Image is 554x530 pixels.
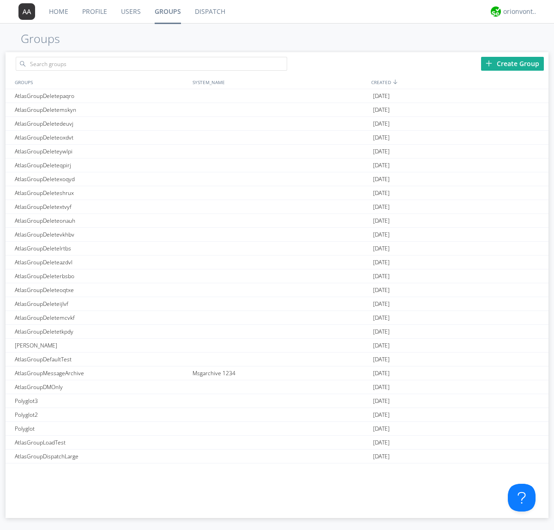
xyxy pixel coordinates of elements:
span: [DATE] [373,256,390,269]
span: [DATE] [373,117,390,131]
span: [DATE] [373,325,390,339]
span: [DATE] [373,186,390,200]
a: AtlasGroupDeleteazdvl[DATE] [6,256,548,269]
div: AtlasGroupDeleteoqtxe [12,283,190,297]
div: AtlasGroupDeleteqpirj [12,158,190,172]
span: [DATE] [373,200,390,214]
span: [DATE] [373,394,390,408]
a: AtlasGroupDeleteoqtxe[DATE] [6,283,548,297]
a: AtlasGroupDeletemcvkf[DATE] [6,311,548,325]
span: [DATE] [373,228,390,242]
span: [DATE] [373,89,390,103]
a: AtlasGroupDeleteshrux[DATE] [6,186,548,200]
div: AtlasGroupMessageArchive [12,366,190,380]
div: AtlasGroupDeleterbsbo [12,269,190,283]
div: Polyglot [12,422,190,435]
div: SYSTEM_NAME [190,75,369,89]
span: [DATE] [373,408,390,422]
a: AtlasGroupDeletextvyf[DATE] [6,200,548,214]
div: Msgarchive 1234 [190,366,371,380]
span: [DATE] [373,145,390,158]
span: [DATE] [373,283,390,297]
a: AtlasGroupDeletelrtbs[DATE] [6,242,548,256]
div: AtlasGroupDeletemcvkf [12,311,190,324]
div: GROUPS [12,75,188,89]
a: AtlasGroupDeleteqpirj[DATE] [6,158,548,172]
span: [DATE] [373,436,390,450]
a: AtlasGroupDispatchLarge[DATE] [6,450,548,463]
div: AtlasGroupDeletexoqyd [12,172,190,186]
div: AtlasGroupDeletextvyf [12,200,190,213]
img: 29d36aed6fa347d5a1537e7736e6aa13 [491,6,501,17]
span: [DATE] [373,463,390,477]
a: AtlasGroupDefaultTest[DATE] [6,353,548,366]
div: AtlasGroupDeletepaqro [12,89,190,103]
div: AtlasGroupDeleteazdvl [12,256,190,269]
span: [DATE] [373,311,390,325]
span: [DATE] [373,339,390,353]
div: orionvontas+atlas+automation+org2 [503,7,538,16]
a: AtlasGroupDeletepaqro[DATE] [6,89,548,103]
img: 373638.png [18,3,35,20]
span: [DATE] [373,353,390,366]
span: [DATE] [373,366,390,380]
a: AtlasGroupDeleteywlpi[DATE] [6,145,548,158]
div: AtlasGroupDeletelrtbs [12,242,190,255]
div: AtlasGroupDeleteywlpi [12,145,190,158]
div: AtlasGroupDefaultTest [12,353,190,366]
div: AtlasGroupDeletemskyn [12,103,190,116]
div: AtlasGroupDeletevkhbv [12,228,190,241]
a: Polyglot3[DATE] [6,394,548,408]
div: AtlasGroupLoadTest [12,436,190,449]
div: AtlasGroupDeletedeuvj [12,117,190,130]
a: AtlasGroupDeleteonauh[DATE] [6,214,548,228]
a: AtlasGroupDeletedeuvj[DATE] [6,117,548,131]
a: AtlasGroupDeleteijlvf[DATE] [6,297,548,311]
input: Search groups [16,57,287,71]
div: AtlasGroupDMOnly [12,380,190,394]
div: AtlasGroupDeleteshrux [12,186,190,200]
span: [DATE] [373,380,390,394]
img: plus.svg [486,60,492,67]
span: [DATE] [373,450,390,463]
div: AtlasGroupDeleteonauh [12,214,190,227]
span: [DATE] [373,422,390,436]
span: [DATE] [373,131,390,145]
div: AtlasGroupDeleteijlvf [12,297,190,311]
a: AtlasGroupDMOnly[DATE] [6,380,548,394]
a: AtlasGroupLoadTest[DATE] [6,436,548,450]
a: Polyglot[DATE] [6,422,548,436]
a: AtlasGroupDeletetkpdy[DATE] [6,325,548,339]
iframe: Toggle Customer Support [508,484,536,512]
div: Polyglot3 [12,394,190,408]
a: [PERSON_NAME][DATE] [6,339,548,353]
span: [DATE] [373,242,390,256]
a: AtlasGroupDeleterbsbo[DATE] [6,269,548,283]
a: AtlasGroupDeletevkhbv[DATE] [6,228,548,242]
a: Polyglot2[DATE] [6,408,548,422]
span: [DATE] [373,297,390,311]
span: [DATE] [373,214,390,228]
div: Polyglot2 [12,408,190,421]
a: AtlasGroupMessageArchiveMsgarchive 1234[DATE] [6,366,548,380]
a: AtlasGroupDeletexoqyd[DATE] [6,172,548,186]
a: AtlasGroupDeletemskyn[DATE] [6,103,548,117]
div: Create Group [481,57,544,71]
a: AtlasGroupDispatch19[DATE] [6,463,548,477]
div: AtlasGroupDeletetkpdy [12,325,190,338]
div: CREATED [369,75,548,89]
div: AtlasGroupDeleteoxdvt [12,131,190,144]
div: [PERSON_NAME] [12,339,190,352]
div: AtlasGroupDispatchLarge [12,450,190,463]
a: AtlasGroupDeleteoxdvt[DATE] [6,131,548,145]
span: [DATE] [373,103,390,117]
span: [DATE] [373,172,390,186]
span: [DATE] [373,158,390,172]
div: AtlasGroupDispatch19 [12,463,190,477]
span: [DATE] [373,269,390,283]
